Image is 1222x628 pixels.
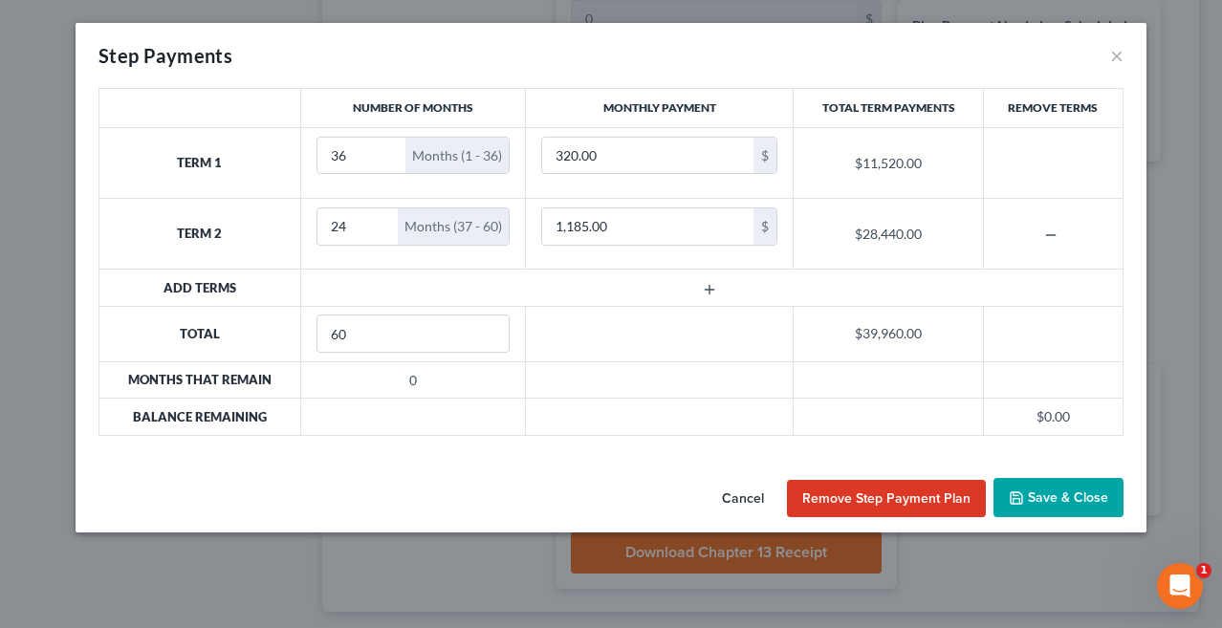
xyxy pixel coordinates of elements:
[317,208,399,245] input: --
[99,270,301,306] th: Add Terms
[1196,563,1211,578] span: 1
[317,138,406,174] input: --
[993,478,1124,518] button: Save & Close
[526,89,794,128] th: Monthly Payment
[983,399,1123,435] td: $0.00
[99,399,301,435] th: Balance Remaining
[794,89,983,128] th: Total Term Payments
[1157,563,1203,609] iframe: Intercom live chat
[794,199,983,270] td: $28,440.00
[753,138,776,174] div: $
[99,306,301,361] th: Total
[317,315,510,352] input: --
[542,208,753,245] input: 0.00
[99,127,301,198] th: Term 1
[98,42,232,69] div: Step Payments
[398,208,509,245] div: Months (37 - 60)
[794,127,983,198] td: $11,520.00
[300,361,526,398] td: 0
[1110,44,1124,67] button: ×
[983,89,1123,128] th: Remove Terms
[300,89,526,128] th: Number of Months
[753,208,776,245] div: $
[707,480,779,518] button: Cancel
[542,138,753,174] input: 0.00
[405,138,509,174] div: Months (1 - 36)
[99,361,301,398] th: Months that Remain
[99,199,301,270] th: Term 2
[794,306,983,361] td: $39,960.00
[787,480,986,518] button: Remove Step Payment Plan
